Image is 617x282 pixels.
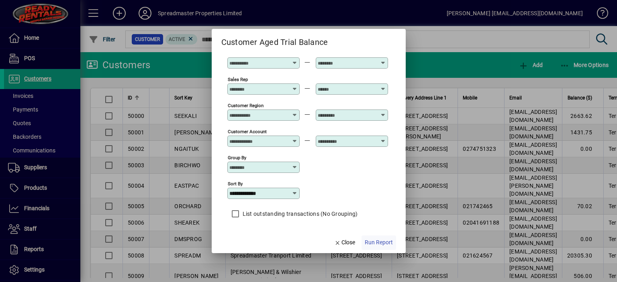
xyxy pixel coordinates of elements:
[228,77,248,82] mat-label: Sales Rep
[228,181,243,187] mat-label: Sort by
[228,155,246,160] mat-label: Group by
[212,29,338,49] h2: Customer Aged Trial Balance
[362,235,396,250] button: Run Report
[228,103,264,108] mat-label: Customer Region
[331,235,358,250] button: Close
[365,238,393,247] span: Run Report
[241,210,358,218] label: List outstanding transactions (No Grouping)
[334,238,355,247] span: Close
[228,129,267,134] mat-label: Customer Account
